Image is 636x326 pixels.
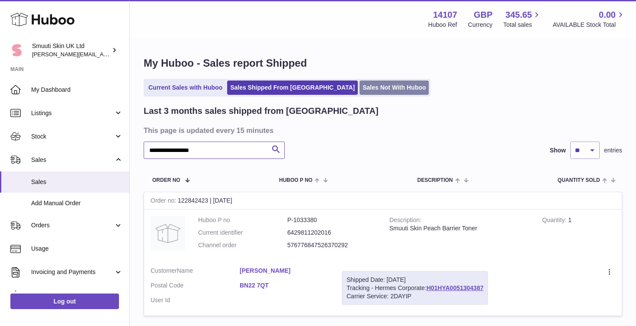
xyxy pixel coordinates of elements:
span: Huboo P no [279,178,312,183]
dd: 6429811202016 [287,229,376,237]
span: 0.00 [599,9,616,21]
span: Orders [31,221,114,229]
td: 1 [536,210,622,260]
a: Sales Shipped From [GEOGRAPHIC_DATA] [227,81,358,95]
img: ilona@beautyko.fi [10,44,23,57]
span: Order No [152,178,180,183]
span: Quantity Sold [558,178,600,183]
div: Tracking - Hermes Corporate: [342,271,488,305]
a: 345.65 Total sales [503,9,542,29]
label: Show [550,146,566,155]
span: Invoicing and Payments [31,268,114,276]
dt: Current identifier [198,229,287,237]
a: 0.00 AVAILABLE Stock Total [552,9,626,29]
span: [PERSON_NAME][EMAIL_ADDRESS][DOMAIN_NAME] [32,51,173,58]
span: Stock [31,132,114,141]
div: Shipped Date: [DATE] [347,276,483,284]
span: My Dashboard [31,86,123,94]
div: 122842423 | [DATE] [144,192,622,210]
a: H01HYA0051304387 [427,284,484,291]
strong: Description [389,216,421,226]
div: Carrier Service: 2DAYIP [347,292,483,300]
dt: Channel order [198,241,287,249]
span: entries [604,146,622,155]
h2: Last 3 months sales shipped from [GEOGRAPHIC_DATA] [144,105,379,117]
a: [PERSON_NAME] [240,267,329,275]
span: Add Manual Order [31,199,123,207]
a: BN22 7QT [240,281,329,290]
span: Usage [31,245,123,253]
strong: Quantity [542,216,568,226]
span: Total sales [503,21,542,29]
span: Listings [31,109,114,117]
h3: This page is updated every 15 minutes [144,126,620,135]
div: Huboo Ref [428,21,457,29]
div: Currency [468,21,493,29]
strong: 14107 [433,9,457,21]
h1: My Huboo - Sales report Shipped [144,56,622,70]
dd: P-1033380 [287,216,376,224]
span: Description [417,178,453,183]
strong: Order no [151,197,178,206]
div: Smuuti Skin Peach Barrier Toner [389,224,529,232]
a: Log out [10,294,119,309]
div: Smuuti Skin UK Ltd [32,42,110,58]
dt: Huboo P no [198,216,287,224]
strong: GBP [474,9,492,21]
dt: User Id [151,296,240,304]
span: Sales [31,178,123,186]
a: Current Sales with Huboo [145,81,225,95]
img: no-photo.jpg [151,216,185,251]
span: Sales [31,156,114,164]
span: Customer [151,267,177,274]
dd: 576776847526370292 [287,241,376,249]
a: Sales Not With Huboo [360,81,429,95]
dt: Name [151,267,240,277]
dt: Postal Code [151,281,240,292]
span: 345.65 [505,9,532,21]
span: AVAILABLE Stock Total [552,21,626,29]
